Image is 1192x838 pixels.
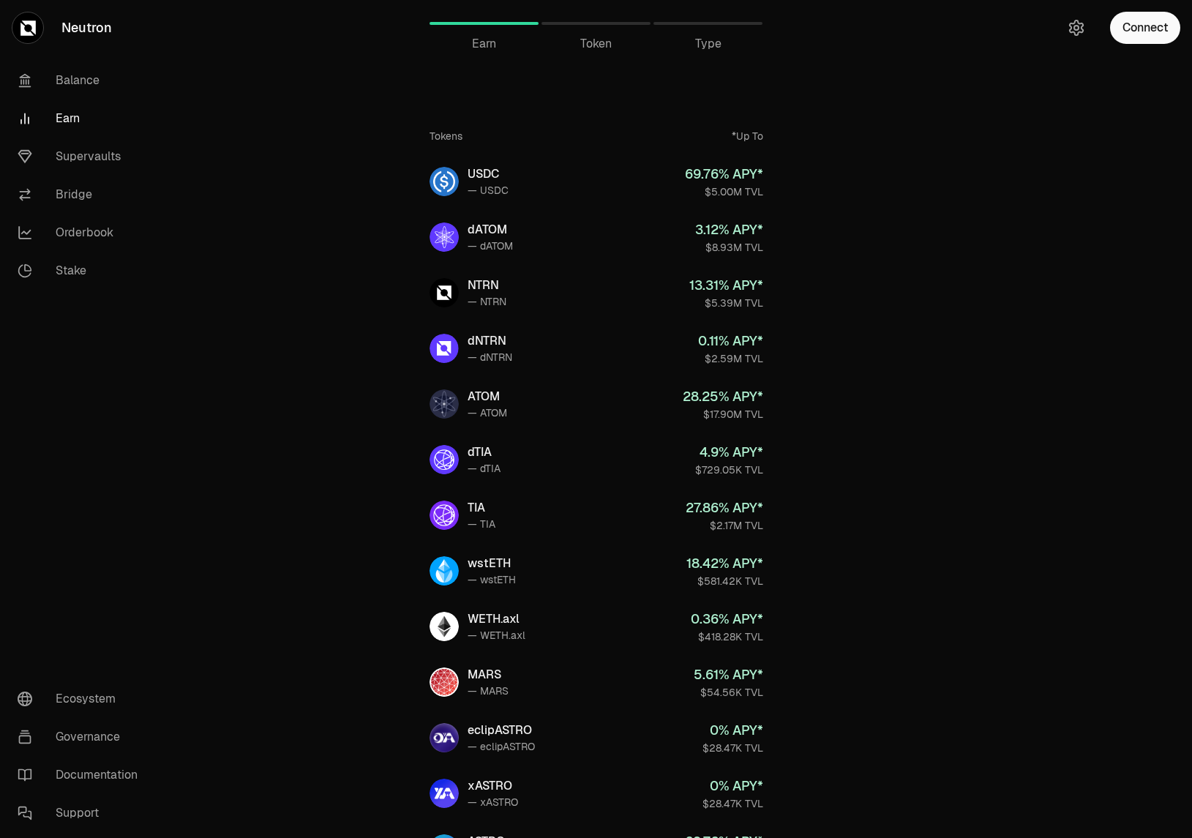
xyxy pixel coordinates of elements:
[702,776,763,796] div: 0 % APY*
[468,221,513,239] div: dATOM
[468,332,512,350] div: dNTRN
[430,334,459,363] img: dNTRN
[468,739,535,754] div: — eclipASTRO
[430,612,459,641] img: WETH.axl
[689,275,763,296] div: 13.31 % APY*
[6,176,158,214] a: Bridge
[468,777,518,795] div: xASTRO
[6,138,158,176] a: Supervaults
[418,711,775,764] a: eclipASTROeclipASTRO— eclipASTRO0% APY*$28.47K TVL
[468,183,509,198] div: — USDC
[686,518,763,533] div: $2.17M TVL
[418,545,775,597] a: wstETHwstETH— wstETH18.42% APY*$581.42K TVL
[685,184,763,199] div: $5.00M TVL
[6,718,158,756] a: Governance
[430,445,459,474] img: dTIA
[430,129,462,143] div: Tokens
[6,252,158,290] a: Stake
[430,389,459,419] img: ATOM
[430,167,459,196] img: USDC
[6,100,158,138] a: Earn
[418,600,775,653] a: WETH.axlWETH.axl— WETH.axl0.36% APY*$418.28K TVL
[683,407,763,422] div: $17.90M TVL
[468,610,525,628] div: WETH.axl
[468,684,509,698] div: — MARS
[468,795,518,809] div: — xASTRO
[468,628,525,643] div: — WETH.axl
[430,6,539,41] a: Earn
[6,214,158,252] a: Orderbook
[468,722,535,739] div: eclipASTRO
[418,155,775,208] a: USDCUSDC— USDC69.76% APY*$5.00M TVL
[468,294,506,309] div: — NTRN
[468,572,516,587] div: — wstETH
[430,556,459,586] img: wstETH
[686,574,763,588] div: $581.42K TVL
[430,779,459,808] img: xASTRO
[698,331,763,351] div: 0.11 % APY*
[695,35,721,53] span: Type
[695,463,763,477] div: $729.05K TVL
[683,386,763,407] div: 28.25 % APY*
[580,35,612,53] span: Token
[468,350,512,364] div: — dNTRN
[418,767,775,820] a: xASTROxASTRO— xASTRO0% APY*$28.47K TVL
[6,61,158,100] a: Balance
[6,794,158,832] a: Support
[430,501,459,530] img: TIA
[430,667,459,697] img: MARS
[1110,12,1180,44] button: Connect
[468,666,509,684] div: MARS
[430,723,459,752] img: eclipASTRO
[468,461,501,476] div: — dTIA
[695,220,763,240] div: 3.12 % APY*
[6,680,158,718] a: Ecosystem
[691,609,763,629] div: 0.36 % APY*
[472,35,496,53] span: Earn
[418,378,775,430] a: ATOMATOM— ATOM28.25% APY*$17.90M TVL
[468,555,516,572] div: wstETH
[6,756,158,794] a: Documentation
[702,741,763,755] div: $28.47K TVL
[468,239,513,253] div: — dATOM
[689,296,763,310] div: $5.39M TVL
[468,277,506,294] div: NTRN
[695,442,763,463] div: 4.9 % APY*
[698,351,763,366] div: $2.59M TVL
[468,499,495,517] div: TIA
[468,388,507,405] div: ATOM
[418,322,775,375] a: dNTRNdNTRN— dNTRN0.11% APY*$2.59M TVL
[685,164,763,184] div: 69.76 % APY*
[418,266,775,319] a: NTRNNTRN— NTRN13.31% APY*$5.39M TVL
[418,211,775,263] a: dATOMdATOM— dATOM3.12% APY*$8.93M TVL
[468,165,509,183] div: USDC
[702,796,763,811] div: $28.47K TVL
[468,517,495,531] div: — TIA
[732,129,763,143] div: *Up To
[686,498,763,518] div: 27.86 % APY*
[468,405,507,420] div: — ATOM
[468,444,501,461] div: dTIA
[686,553,763,574] div: 18.42 % APY*
[702,720,763,741] div: 0 % APY*
[430,222,459,252] img: dATOM
[694,665,763,685] div: 5.61 % APY*
[418,489,775,542] a: TIATIA— TIA27.86% APY*$2.17M TVL
[418,656,775,708] a: MARSMARS— MARS5.61% APY*$54.56K TVL
[695,240,763,255] div: $8.93M TVL
[430,278,459,307] img: NTRN
[694,685,763,700] div: $54.56K TVL
[691,629,763,644] div: $418.28K TVL
[418,433,775,486] a: dTIAdTIA— dTIA4.9% APY*$729.05K TVL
